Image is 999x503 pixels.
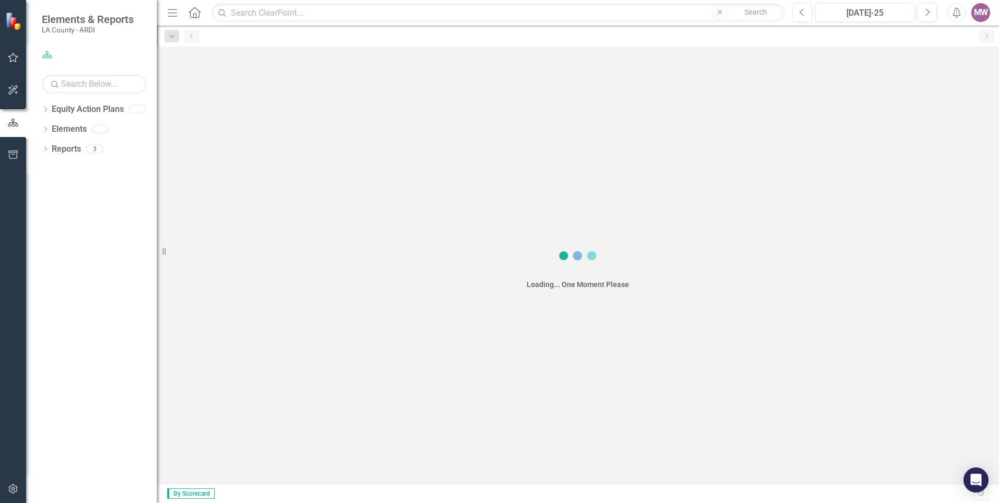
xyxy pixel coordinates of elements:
a: Equity Action Plans [52,104,124,116]
button: [DATE]-25 [815,3,915,22]
img: ClearPoint Strategy [5,12,24,30]
div: Open Intercom Messenger [963,467,989,493]
span: Elements & Reports [42,13,134,26]
button: MW [971,3,990,22]
input: Search ClearPoint... [212,4,785,22]
input: Search Below... [42,75,146,93]
div: [DATE]-25 [819,7,911,19]
div: 3 [86,144,103,153]
small: LA County - ARDI [42,26,134,34]
div: Loading... One Moment Please [527,279,629,290]
a: Elements [52,123,87,135]
span: Search [745,8,767,16]
span: By Scorecard [167,488,215,499]
button: Search [730,5,782,20]
a: Reports [52,143,81,155]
